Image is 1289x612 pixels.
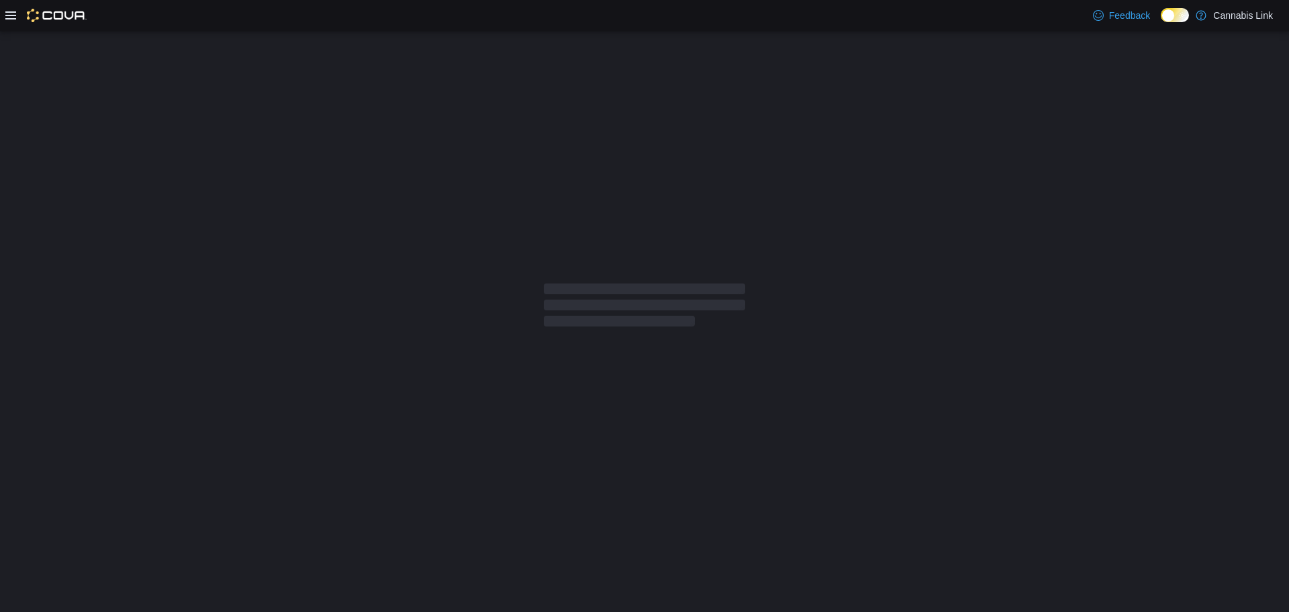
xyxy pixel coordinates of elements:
span: Feedback [1109,9,1150,22]
img: Cova [27,9,87,22]
input: Dark Mode [1161,8,1189,22]
a: Feedback [1088,2,1155,29]
span: Loading [544,286,745,329]
p: Cannabis Link [1213,7,1273,24]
